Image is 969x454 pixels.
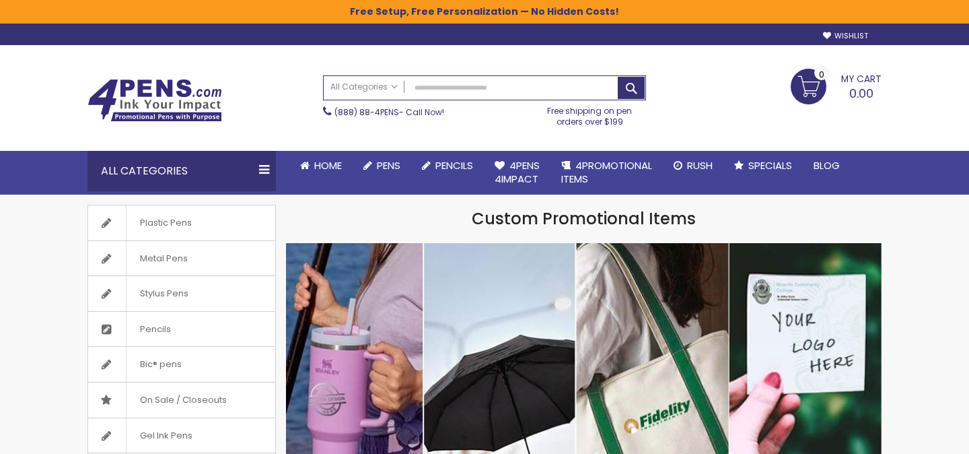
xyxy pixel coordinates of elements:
a: Home [289,151,353,181]
span: Metal Pens [126,241,201,276]
span: Rush [687,158,713,172]
span: Pens [377,158,400,172]
a: Metal Pens [88,241,275,276]
div: All Categories [87,151,276,191]
a: Bic® pens [88,347,275,382]
span: - Call Now! [334,106,444,118]
span: Plastic Pens [126,205,205,240]
a: Plastic Pens [88,205,275,240]
span: 0 [819,68,824,81]
a: Wishlist [823,31,868,41]
span: On Sale / Closeouts [126,383,240,418]
span: All Categories [330,82,398,92]
span: Home [314,158,342,172]
a: Gel Ink Pens [88,418,275,453]
a: 4Pens4impact [484,151,550,195]
a: All Categories [324,76,404,98]
span: 0.00 [849,85,873,102]
a: Blog [803,151,851,181]
span: Blog [814,158,840,172]
span: Bic® pens [126,347,195,382]
span: Pencils [435,158,473,172]
span: Specials [748,158,792,172]
div: Free shipping on pen orders over $199 [534,100,647,127]
a: Stylus Pens [88,276,275,311]
a: On Sale / Closeouts [88,383,275,418]
a: (888) 88-4PENS [334,106,399,118]
span: Gel Ink Pens [126,418,206,453]
span: 4Pens 4impact [495,158,540,186]
span: 4PROMOTIONAL ITEMS [561,158,652,186]
a: 4PROMOTIONALITEMS [550,151,663,195]
a: Specials [723,151,803,181]
span: Pencils [126,312,184,347]
a: Pencils [88,312,275,347]
span: Stylus Pens [126,276,202,311]
a: Rush [663,151,723,181]
h1: Custom Promotional Items [286,208,882,230]
a: Pens [353,151,411,181]
a: Pencils [411,151,484,181]
img: 4Pens Custom Pens and Promotional Products [87,79,222,122]
a: 0.00 0 [791,69,882,102]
